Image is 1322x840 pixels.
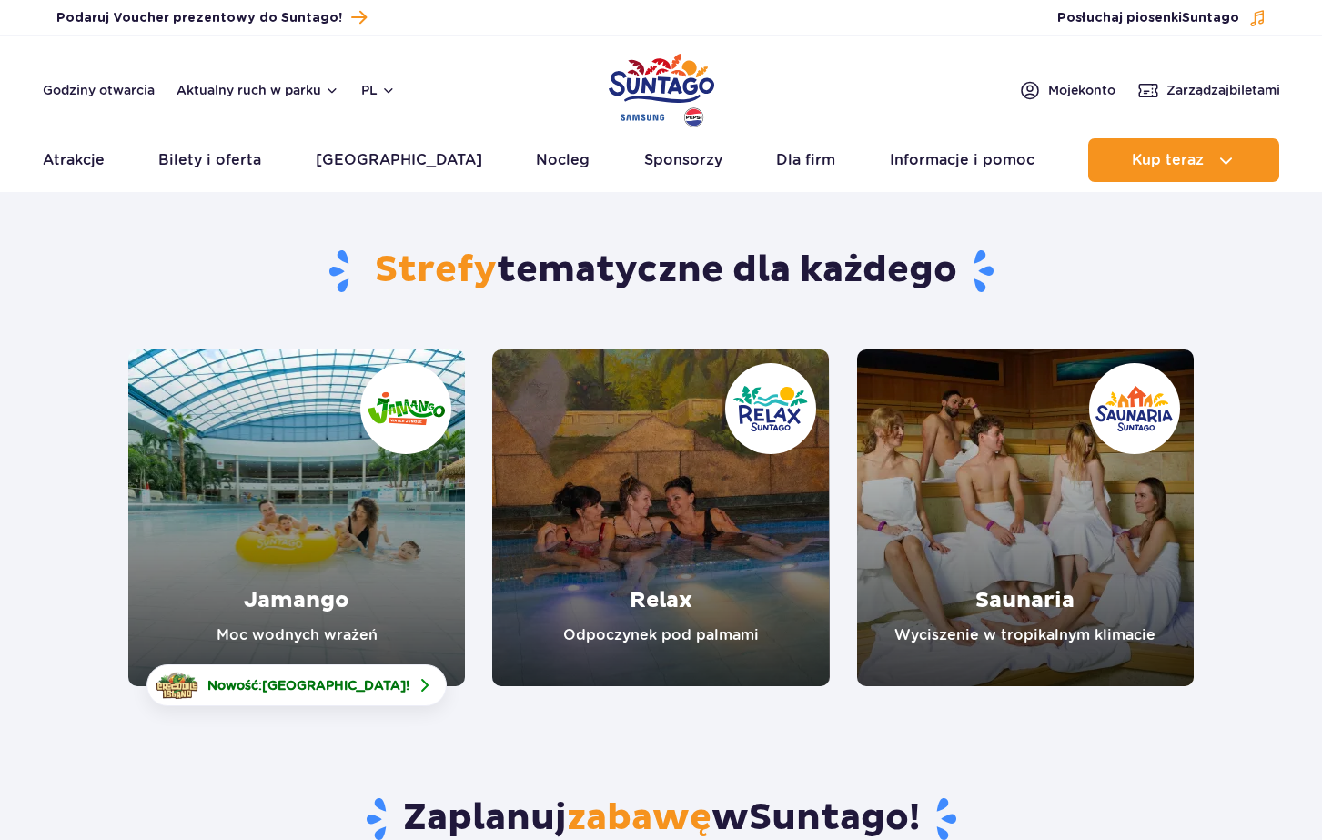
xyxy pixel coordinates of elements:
span: Podaruj Voucher prezentowy do Suntago! [56,9,342,27]
span: Posłuchaj piosenki [1057,9,1239,27]
a: Saunaria [857,349,1194,686]
button: Aktualny ruch w parku [177,83,339,97]
span: Kup teraz [1132,152,1204,168]
a: Zarządzajbiletami [1137,79,1280,101]
a: Jamango [128,349,465,686]
a: Nocleg [536,138,590,182]
span: Zarządzaj biletami [1166,81,1280,99]
span: Suntago [1182,12,1239,25]
a: [GEOGRAPHIC_DATA] [316,138,482,182]
button: Posłuchaj piosenkiSuntago [1057,9,1266,27]
button: Kup teraz [1088,138,1279,182]
a: Godziny otwarcia [43,81,155,99]
span: Strefy [375,248,497,293]
a: Nowość:[GEOGRAPHIC_DATA]! [146,664,447,706]
a: Atrakcje [43,138,105,182]
button: pl [361,81,396,99]
span: [GEOGRAPHIC_DATA] [262,678,406,693]
a: Relax [492,349,829,686]
span: Nowość: ! [207,676,409,694]
a: Sponsorzy [644,138,722,182]
a: Mojekonto [1019,79,1115,101]
a: Dla firm [776,138,835,182]
a: Informacje i pomoc [890,138,1034,182]
a: Bilety i oferta [158,138,261,182]
a: Podaruj Voucher prezentowy do Suntago! [56,5,367,30]
span: Moje konto [1048,81,1115,99]
a: Park of Poland [609,46,714,129]
h1: tematyczne dla każdego [128,248,1194,295]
